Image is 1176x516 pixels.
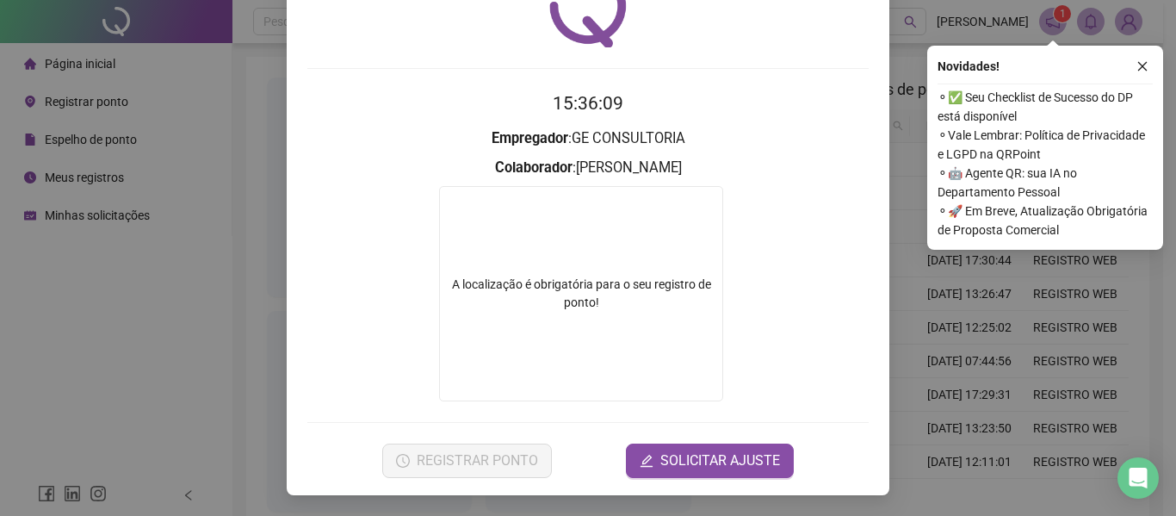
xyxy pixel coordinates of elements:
span: close [1136,60,1148,72]
strong: Empregador [492,130,568,146]
time: 15:36:09 [553,93,623,114]
span: ⚬ 🚀 Em Breve, Atualização Obrigatória de Proposta Comercial [938,202,1153,239]
span: Novidades ! [938,57,1000,76]
h3: : GE CONSULTORIA [307,127,869,150]
span: SOLICITAR AJUSTE [660,451,780,471]
button: REGISTRAR PONTO [382,444,552,478]
span: edit [640,454,653,468]
button: editSOLICITAR AJUSTE [626,444,794,478]
span: ⚬ Vale Lembrar: Política de Privacidade e LGPD na QRPoint [938,126,1153,164]
strong: Colaborador [495,159,573,176]
span: ⚬ ✅ Seu Checklist de Sucesso do DP está disponível [938,88,1153,126]
span: ⚬ 🤖 Agente QR: sua IA no Departamento Pessoal [938,164,1153,202]
div: A localização é obrigatória para o seu registro de ponto! [440,276,722,312]
h3: : [PERSON_NAME] [307,157,869,179]
div: Open Intercom Messenger [1117,457,1159,499]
